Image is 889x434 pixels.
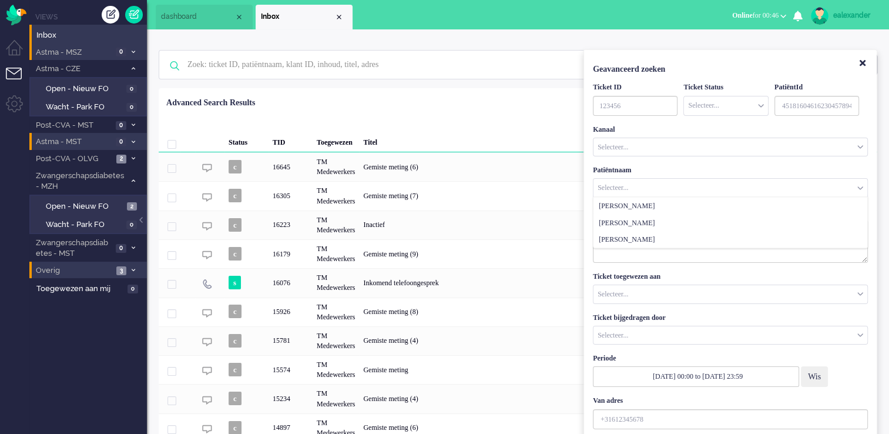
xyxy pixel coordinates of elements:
span: s [229,276,241,289]
span: c [229,305,241,318]
label: Ticket ID [593,82,622,92]
div: TM Medewerkers [313,355,359,384]
span: for 00:46 [732,11,779,19]
li: Onlinefor 00:46 [725,4,793,29]
div: 16179 [159,239,877,268]
a: Open - Nieuw FO 2 [34,199,146,212]
img: ic_chat_grey.svg [202,366,212,376]
a: Open - Nieuw FO 0 [34,82,146,95]
span: [PERSON_NAME] [599,201,655,211]
img: ic_chat_grey.svg [202,221,212,231]
div: Gemiste meting (4) [359,384,665,413]
img: flow_omnibird.svg [6,5,26,25]
div: 16223 [159,211,877,239]
div: Toegewezen [313,129,359,152]
label: Ticket toegewezen aan [593,272,660,282]
span: Zwangerschapsdiabetes - MST [34,238,112,259]
div: Creëer ticket [102,6,119,24]
img: ic_chat_grey.svg [202,395,212,405]
span: Astma - MST [34,136,112,148]
span: Post-CVA - MST [34,120,112,131]
img: ic_chat_grey.svg [202,308,212,318]
a: Inbox [34,28,147,41]
div: 16179 [269,239,313,268]
span: Online [732,11,753,19]
div: Customer Name [593,178,868,198]
span: Wacht - Park FO [46,102,123,113]
img: ic_chat_grey.svg [202,192,212,202]
label: Periode [593,353,616,363]
label: Ticket Status [683,82,723,92]
span: 0 [116,121,126,130]
input: Van adres [593,409,868,429]
a: Toegewezen aan mij 0 [34,282,147,295]
div: TM Medewerkers [313,384,359,413]
li: Dashboard menu [6,40,32,66]
li: Views [35,12,147,22]
li: Admin menu [6,95,32,122]
div: 15234 [269,384,313,413]
img: ic_chat_grey.svg [202,424,212,434]
span: Inbox [36,30,147,41]
span: dashboard [161,12,234,22]
div: Gemiste meting (4) [359,326,665,355]
span: 2 [127,202,137,211]
span: Open - Nieuw FO [46,84,123,95]
span: 3 [116,266,126,275]
span: 0 [116,244,126,253]
div: Assigned [593,285,868,304]
img: ic_chat_grey.svg [202,337,212,347]
div: 16645 [159,152,877,181]
div: TM Medewerkers [313,326,359,355]
img: ic_telephone_grey.svg [202,279,212,289]
button: Close [853,54,873,74]
span: 0 [116,138,126,146]
div: Gemiste meting (8) [359,298,665,326]
span: c [229,218,241,232]
div: TM Medewerkers [313,298,359,326]
span: 0 [126,221,137,229]
div: 16076 [159,268,877,297]
input: TicketID [593,96,677,116]
div: 16305 [269,181,313,210]
label: Kanaal [593,125,615,135]
span: c [229,363,241,376]
div: 16223 [269,211,313,239]
li: Dashboard [156,5,253,29]
div: 15926 [159,298,877,326]
button: Onlinefor 00:46 [725,7,793,24]
span: c [229,247,241,261]
span: c [229,160,241,173]
span: Zwangerschapsdiabetes - MZH [34,171,125,192]
div: 15574 [159,355,877,384]
span: c [229,189,241,202]
label: Van adres [593,396,623,406]
span: c [229,334,241,348]
div: 15781 [269,326,313,355]
label: Patiëntnaam [593,165,631,175]
div: Status [224,129,269,152]
div: 16076 [269,268,313,297]
li: Ester Anna Maria Vossebeld [593,198,867,215]
button: Wis [801,366,828,387]
li: Maria Susanna Johanna Beld [593,214,867,231]
div: Inkomend telefoongesprek [359,268,665,297]
h4: Geavanceerd zoeken [593,65,868,74]
a: ealexander [809,7,877,25]
div: TID [269,129,313,152]
div: TM Medewerkers [313,211,359,239]
input: Customer ID [774,96,859,116]
div: 16305 [159,181,877,210]
img: avatar [811,7,828,25]
li: Linsey Beld [593,231,867,248]
span: Toegewezen aan mij [36,283,124,295]
div: Ticket Status [683,96,768,116]
span: Open - Nieuw FO [46,201,124,212]
input: Select date [593,366,799,387]
span: [PERSON_NAME] [599,235,655,245]
span: Inbox [261,12,334,22]
div: 15234 [159,384,877,413]
div: TM Medewerkers [313,152,359,181]
label: PatiëntId [774,82,803,92]
div: Close tab [334,12,344,22]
